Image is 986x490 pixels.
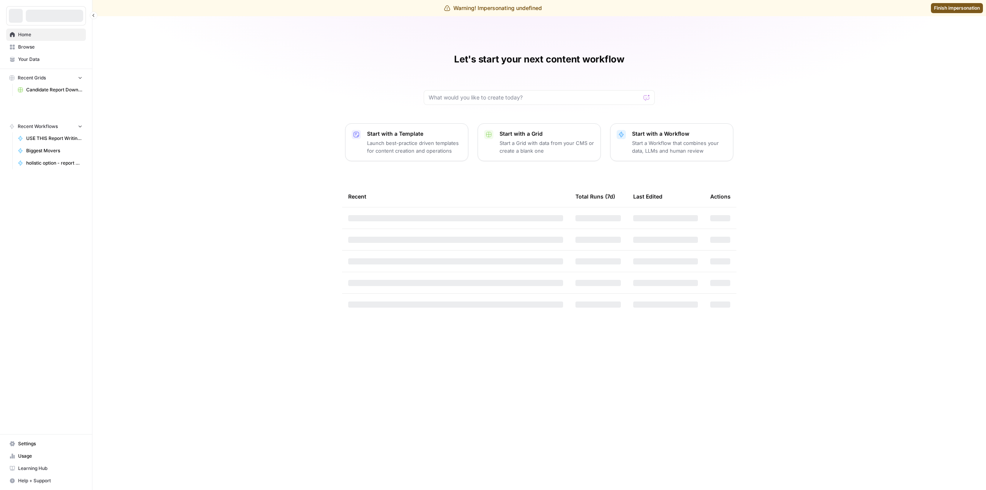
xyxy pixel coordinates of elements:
div: Recent [348,186,563,207]
button: Recent Grids [6,72,86,84]
span: Usage [18,453,82,460]
a: Your Data [6,53,86,66]
button: Start with a GridStart a Grid with data from your CMS or create a blank one [478,123,601,161]
div: Warning! Impersonating undefined [444,4,542,12]
div: Last Edited [633,186,662,207]
span: Help + Support [18,477,82,484]
a: Candidate Report Download Sheet [14,84,86,96]
span: USE THIS Report Writing Workflow - v2 Gemini One Analysis [26,135,82,142]
span: Browse [18,44,82,51]
button: Recent Workflows [6,121,86,132]
span: Learning Hub [18,465,82,472]
a: Home [6,29,86,41]
p: Launch best-practice driven templates for content creation and operations [367,139,462,155]
button: Start with a WorkflowStart a Workflow that combines your data, LLMs and human review [610,123,733,161]
p: Start a Grid with data from your CMS or create a blank one [500,139,594,155]
p: Start with a Template [367,130,462,138]
span: Recent Workflows [18,123,58,130]
a: USE THIS Report Writing Workflow - v2 Gemini One Analysis [14,132,86,145]
span: Finish impersonation [934,5,980,12]
a: Finish impersonation [931,3,983,13]
span: Home [18,31,82,38]
span: Biggest Movers [26,147,82,154]
button: Start with a TemplateLaunch best-practice driven templates for content creation and operations [345,123,468,161]
input: What would you like to create today? [429,94,641,101]
a: Settings [6,438,86,450]
span: holistic option - report writing [26,160,82,167]
a: holistic option - report writing [14,157,86,169]
h1: Let's start your next content workflow [454,53,624,66]
span: Your Data [18,56,82,63]
span: Candidate Report Download Sheet [26,86,82,93]
div: Total Runs (7d) [575,186,615,207]
button: Help + Support [6,475,86,487]
a: Biggest Movers [14,145,86,157]
p: Start a Workflow that combines your data, LLMs and human review [632,139,727,155]
p: Start with a Grid [500,130,594,138]
div: Actions [710,186,731,207]
span: Recent Grids [18,74,46,81]
a: Usage [6,450,86,462]
span: Settings [18,440,82,447]
p: Start with a Workflow [632,130,727,138]
a: Browse [6,41,86,53]
a: Learning Hub [6,462,86,475]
